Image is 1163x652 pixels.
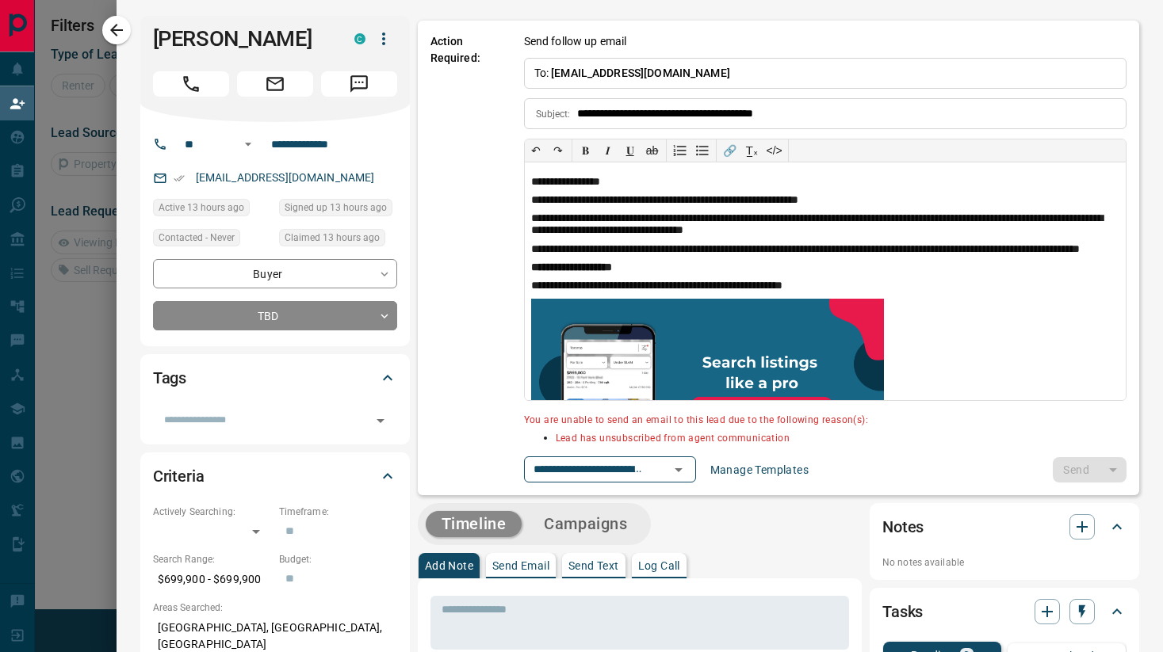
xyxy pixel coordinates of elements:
div: Mon Aug 18 2025 [279,229,397,251]
span: Claimed 13 hours ago [285,230,380,246]
h2: Criteria [153,463,205,489]
p: Timeframe: [279,505,397,519]
p: Send Text [568,560,619,571]
div: Notes [882,508,1127,546]
div: Mon Aug 18 2025 [153,199,271,221]
button: 𝐁 [575,139,597,162]
p: $699,900 - $699,900 [153,566,271,593]
p: No notes available [882,555,1127,570]
span: Message [321,71,397,97]
div: Tasks [882,593,1127,631]
span: Email [237,71,313,97]
s: ab [646,144,659,157]
h2: Notes [882,514,924,540]
h2: Tasks [882,599,923,624]
span: 𝐔 [626,144,634,157]
button: Timeline [426,511,522,537]
p: Log Call [638,560,680,571]
p: Search Range: [153,552,271,566]
p: Send Email [492,560,549,571]
h2: Tags [153,365,186,391]
span: Call [153,71,229,97]
button: Open [369,410,392,432]
button: Open [239,135,258,154]
p: Actively Searching: [153,505,271,519]
img: search_like_a_pro.png [531,299,884,453]
p: Lead has unsubscribed from agent communication [556,431,1127,447]
p: Areas Searched: [153,601,397,615]
p: Send follow up email [524,33,627,50]
div: Tags [153,359,397,397]
p: Action Required: [430,33,500,482]
button: Open [668,459,690,481]
div: Buyer [153,259,397,288]
div: condos.ca [354,33,365,44]
a: [EMAIL_ADDRESS][DOMAIN_NAME] [196,171,375,184]
p: Budget: [279,552,397,566]
button: Bullet list [691,139,713,162]
div: split button [1053,457,1127,482]
p: You are unable to send an email to this lead due to the following reason(s): [524,413,1127,429]
button: Manage Templates [701,457,818,482]
button: ↷ [547,139,569,162]
div: Mon Aug 18 2025 [279,199,397,221]
p: To: [524,58,1127,89]
span: [EMAIL_ADDRESS][DOMAIN_NAME] [551,67,730,79]
button: 𝐔 [619,139,641,162]
span: Active 13 hours ago [159,200,244,215]
p: Add Note [425,560,473,571]
button: </> [763,139,786,162]
button: Numbered list [669,139,691,162]
h1: [PERSON_NAME] [153,26,331,51]
button: T̲ₓ [741,139,763,162]
button: 🔗 [719,139,741,162]
div: TBD [153,301,397,330]
p: Subject: [536,107,571,121]
div: Criteria [153,457,397,495]
svg: Email Verified [174,173,185,184]
span: Contacted - Never [159,230,235,246]
button: 𝑰 [597,139,619,162]
button: ↶ [525,139,547,162]
button: Campaigns [528,511,643,537]
button: ab [641,139,664,162]
span: Signed up 13 hours ago [285,200,387,215]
